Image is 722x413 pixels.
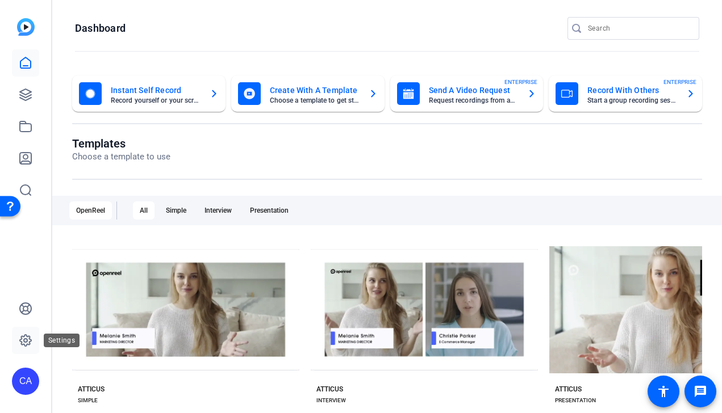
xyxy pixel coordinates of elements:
div: Settings [44,334,80,347]
div: All [133,201,155,220]
p: Choose a template to use [72,150,170,163]
div: OpenReel [69,201,112,220]
div: PRESENTATION [555,396,596,405]
button: Create With A TemplateChoose a template to get started [231,75,385,112]
mat-icon: message [694,385,707,398]
h1: Dashboard [75,22,126,35]
span: ENTERPRISE [504,78,537,86]
button: Send A Video RequestRequest recordings from anyone, anywhereENTERPRISE [390,75,544,112]
mat-card-subtitle: Record yourself or your screen [111,97,201,104]
div: CA [12,368,39,395]
div: ATTICUS [555,385,582,394]
mat-card-subtitle: Start a group recording session [587,97,677,104]
button: Record With OthersStart a group recording sessionENTERPRISE [549,75,702,112]
button: Instant Self RecordRecord yourself or your screen [72,75,226,112]
input: Search [588,22,690,35]
mat-card-title: Send A Video Request [429,83,519,97]
div: ATTICUS [316,385,343,394]
mat-card-title: Record With Others [587,83,677,97]
div: Presentation [243,201,295,220]
mat-card-subtitle: Request recordings from anyone, anywhere [429,97,519,104]
div: ATTICUS [78,385,105,394]
h1: Templates [72,137,170,150]
div: INTERVIEW [316,396,346,405]
mat-card-title: Create With A Template [270,83,360,97]
img: blue-gradient.svg [17,18,35,36]
span: ENTERPRISE [663,78,696,86]
div: Interview [198,201,239,220]
div: SIMPLE [78,396,98,405]
mat-icon: accessibility [657,385,670,398]
mat-card-subtitle: Choose a template to get started [270,97,360,104]
div: Simple [159,201,193,220]
mat-card-title: Instant Self Record [111,83,201,97]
